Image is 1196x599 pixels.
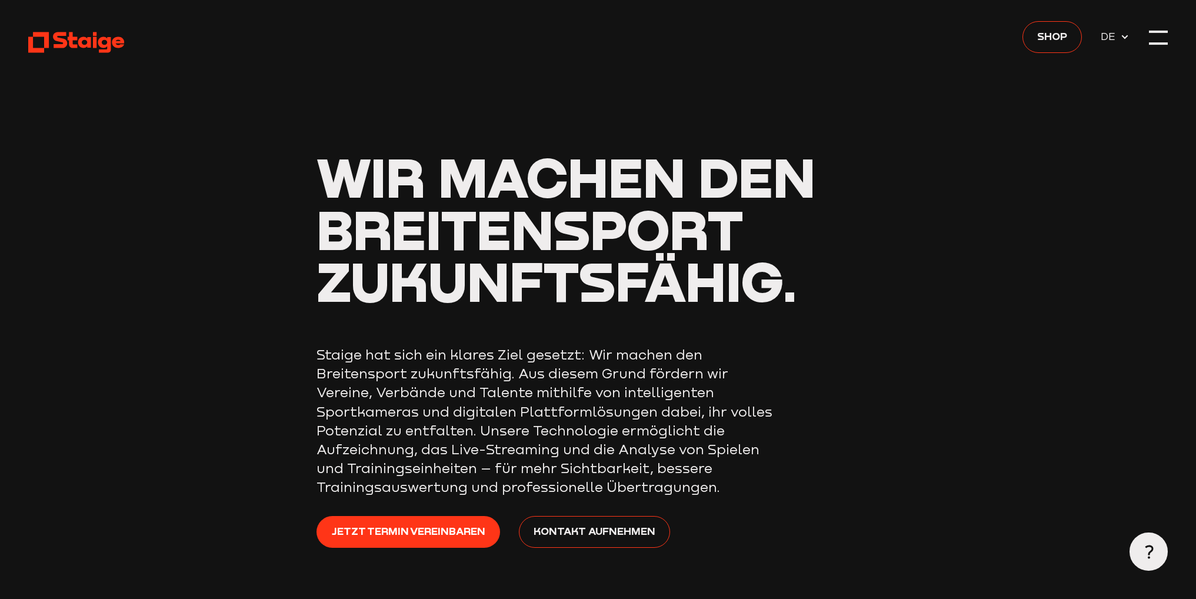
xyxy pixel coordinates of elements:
a: Jetzt Termin vereinbaren [317,516,499,548]
span: Jetzt Termin vereinbaren [332,523,485,539]
span: DE [1101,28,1120,44]
span: Kontakt aufnehmen [534,523,655,539]
span: Wir machen den Breitensport zukunftsfähig. [317,144,815,314]
a: Shop [1022,21,1082,53]
p: Staige hat sich ein klares Ziel gesetzt: Wir machen den Breitensport zukunftsfähig. Aus diesem Gr... [317,345,787,497]
a: Kontakt aufnehmen [519,516,670,548]
span: Shop [1037,28,1067,44]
